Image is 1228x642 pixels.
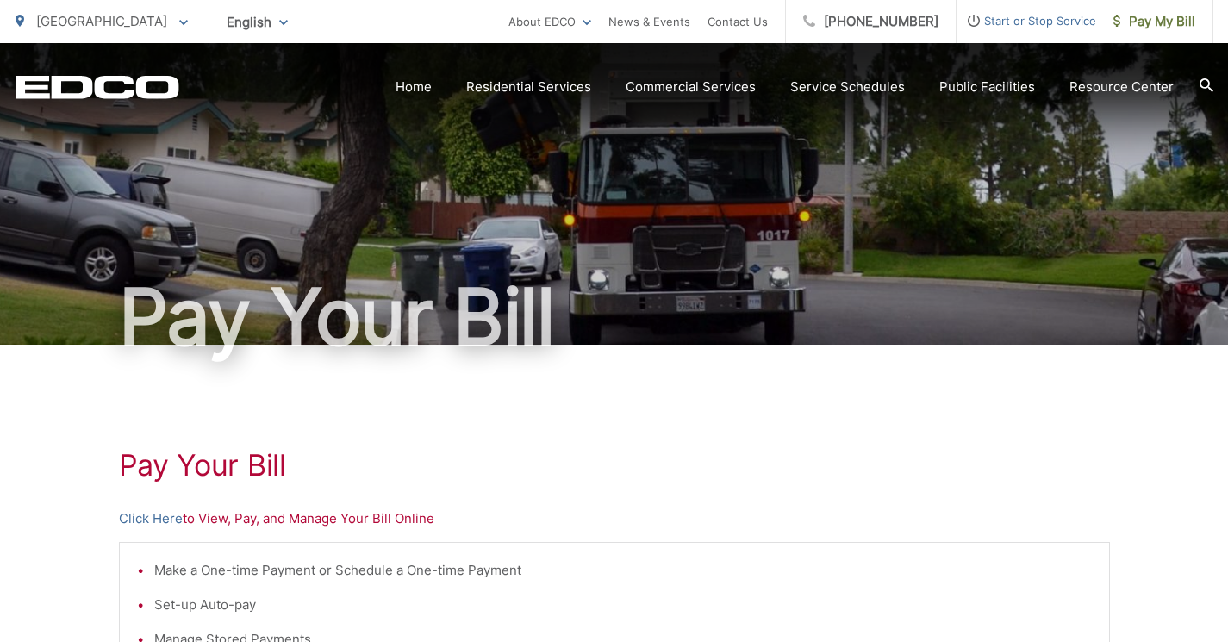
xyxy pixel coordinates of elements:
[1113,11,1195,32] span: Pay My Bill
[36,13,167,29] span: [GEOGRAPHIC_DATA]
[626,77,756,97] a: Commercial Services
[16,75,179,99] a: EDCD logo. Return to the homepage.
[214,7,301,37] span: English
[16,274,1213,360] h1: Pay Your Bill
[466,77,591,97] a: Residential Services
[1069,77,1174,97] a: Resource Center
[119,508,1110,529] p: to View, Pay, and Manage Your Bill Online
[608,11,690,32] a: News & Events
[508,11,591,32] a: About EDCO
[119,508,183,529] a: Click Here
[939,77,1035,97] a: Public Facilities
[396,77,432,97] a: Home
[154,560,1092,581] li: Make a One-time Payment or Schedule a One-time Payment
[119,448,1110,483] h1: Pay Your Bill
[154,595,1092,615] li: Set-up Auto-pay
[790,77,905,97] a: Service Schedules
[708,11,768,32] a: Contact Us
